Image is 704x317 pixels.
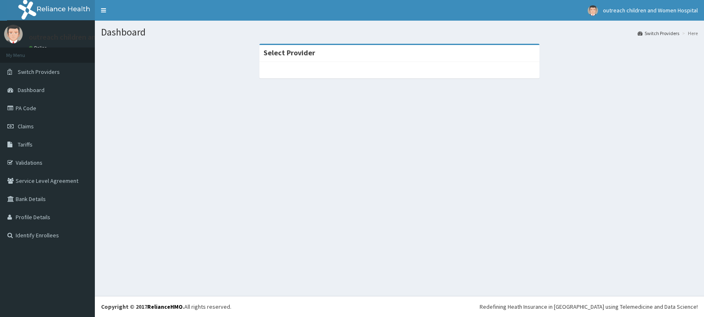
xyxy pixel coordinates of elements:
[18,68,60,76] span: Switch Providers
[680,30,698,37] li: Here
[588,5,598,16] img: User Image
[29,33,154,41] p: outreach children and Women Hospital
[638,30,679,37] a: Switch Providers
[18,123,34,130] span: Claims
[4,25,23,43] img: User Image
[18,86,45,94] span: Dashboard
[603,7,698,14] span: outreach children and Women Hospital
[95,296,704,317] footer: All rights reserved.
[101,303,184,310] strong: Copyright © 2017 .
[480,303,698,311] div: Redefining Heath Insurance in [GEOGRAPHIC_DATA] using Telemedicine and Data Science!
[18,141,33,148] span: Tariffs
[29,45,49,51] a: Online
[101,27,698,38] h1: Dashboard
[147,303,183,310] a: RelianceHMO
[264,48,315,57] strong: Select Provider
